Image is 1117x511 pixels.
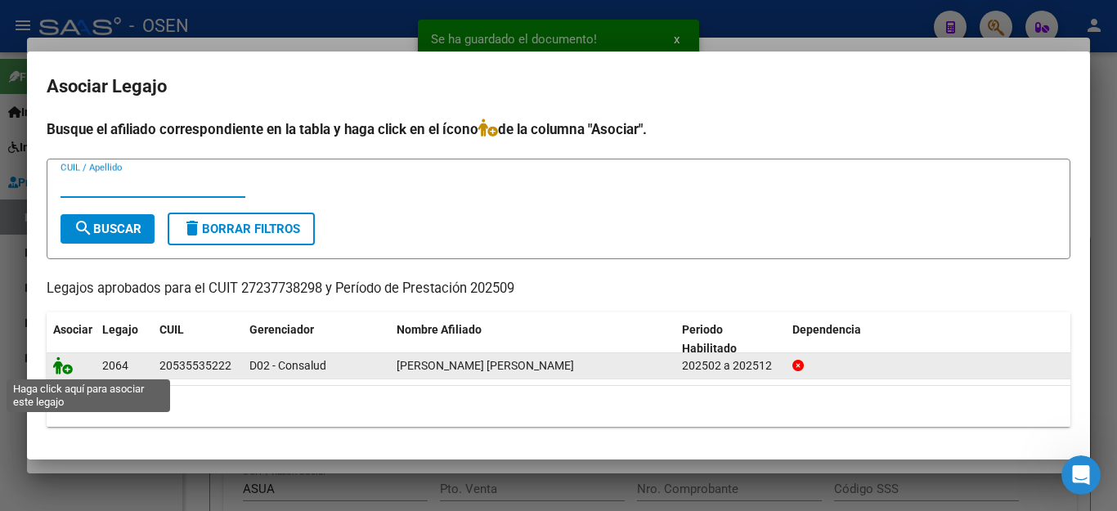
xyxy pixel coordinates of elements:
[47,279,1070,299] p: Legajos aprobados para el CUIT 27237738298 y Período de Prestación 202509
[390,312,675,366] datatable-header-cell: Nombre Afiliado
[682,323,737,355] span: Periodo Habilitado
[786,312,1071,366] datatable-header-cell: Dependencia
[182,222,300,236] span: Borrar Filtros
[168,213,315,245] button: Borrar Filtros
[1061,455,1101,495] iframe: Intercom live chat
[47,71,1070,102] h2: Asociar Legajo
[792,323,861,336] span: Dependencia
[102,323,138,336] span: Legajo
[159,323,184,336] span: CUIL
[61,214,155,244] button: Buscar
[675,312,786,366] datatable-header-cell: Periodo Habilitado
[53,323,92,336] span: Asociar
[102,359,128,372] span: 2064
[96,312,153,366] datatable-header-cell: Legajo
[397,359,574,372] span: MARIN JORQUERA FRANCISCO ALEXIS
[249,359,326,372] span: D02 - Consalud
[74,218,93,238] mat-icon: search
[153,312,243,366] datatable-header-cell: CUIL
[182,218,202,238] mat-icon: delete
[74,222,141,236] span: Buscar
[159,356,231,375] div: 20535535222
[249,323,314,336] span: Gerenciador
[243,312,390,366] datatable-header-cell: Gerenciador
[682,356,779,375] div: 202502 a 202512
[47,312,96,366] datatable-header-cell: Asociar
[47,386,1070,427] div: 1 registros
[47,119,1070,140] h4: Busque el afiliado correspondiente en la tabla y haga click en el ícono de la columna "Asociar".
[397,323,482,336] span: Nombre Afiliado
